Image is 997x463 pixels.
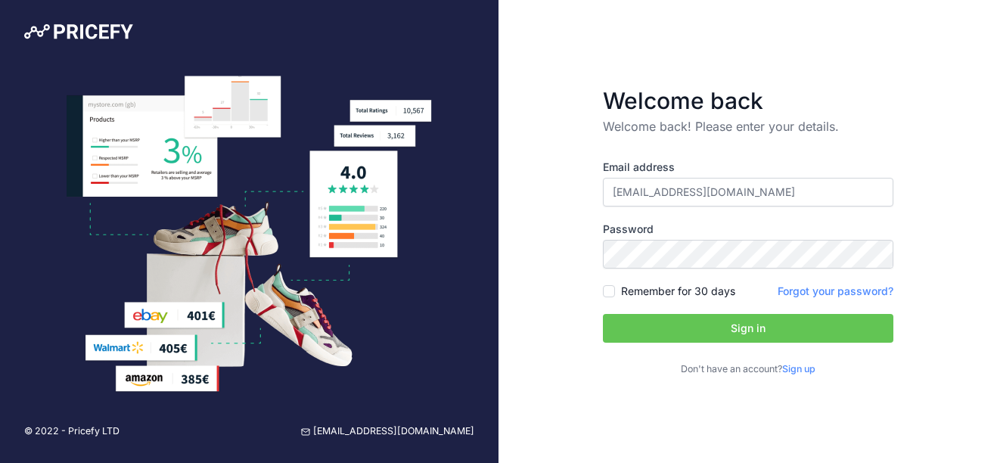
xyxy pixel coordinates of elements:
label: Email address [603,160,893,175]
button: Sign in [603,314,893,343]
input: Enter your email [603,178,893,207]
p: Don't have an account? [603,362,893,377]
a: Forgot your password? [778,284,893,297]
p: Welcome back! Please enter your details. [603,117,893,135]
a: [EMAIL_ADDRESS][DOMAIN_NAME] [301,424,474,439]
label: Remember for 30 days [621,284,735,299]
a: Sign up [782,363,815,374]
label: Password [603,222,893,237]
img: Pricefy [24,24,133,39]
h3: Welcome back [603,87,893,114]
p: © 2022 - Pricefy LTD [24,424,120,439]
